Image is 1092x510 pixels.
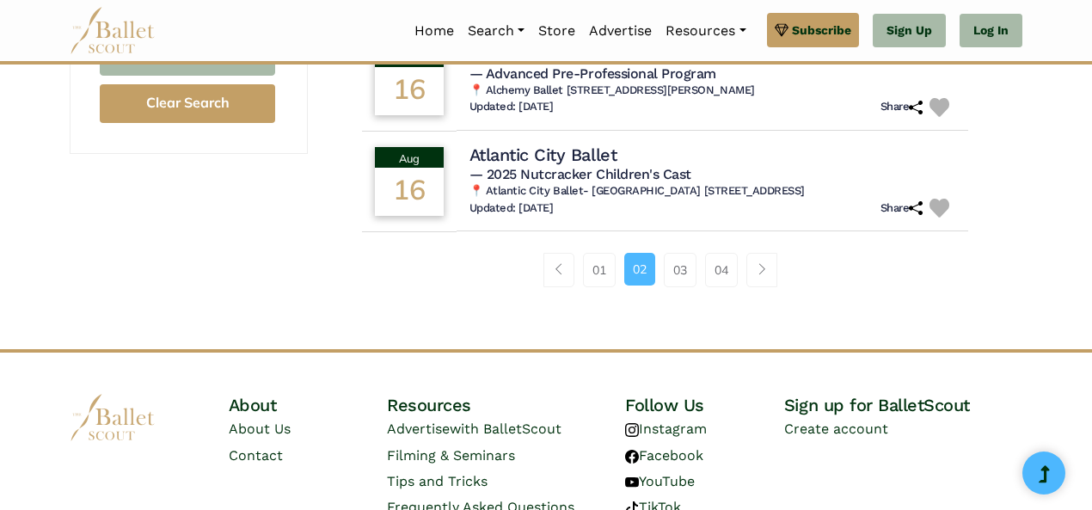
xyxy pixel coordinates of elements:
[229,421,291,437] a: About Us
[792,21,851,40] span: Subscribe
[450,421,561,437] span: with BalletScout
[375,168,444,216] div: 16
[229,394,388,416] h4: About
[873,14,946,48] a: Sign Up
[582,13,659,49] a: Advertise
[880,100,923,114] h6: Share
[408,13,461,49] a: Home
[461,13,531,49] a: Search
[625,476,639,489] img: youtube logo
[70,394,156,441] img: logo
[625,423,639,437] img: instagram logo
[784,394,1022,416] h4: Sign up for BalletScout
[387,473,488,489] a: Tips and Tricks
[659,13,752,49] a: Resources
[625,447,703,464] a: Facebook
[664,253,696,287] a: 03
[469,65,716,82] span: — Advanced Pre-Professional Program
[625,394,784,416] h4: Follow Us
[775,21,788,40] img: gem.svg
[625,450,639,464] img: facebook logo
[469,201,554,216] h6: Updated: [DATE]
[531,13,582,49] a: Store
[625,421,707,437] a: Instagram
[469,184,956,199] h6: 📍 Atlantic City Ballet- [GEOGRAPHIC_DATA] [STREET_ADDRESS]
[880,201,923,216] h6: Share
[469,83,956,98] h6: 📍 Alchemy Ballet [STREET_ADDRESS][PERSON_NAME]
[469,166,691,182] span: — 2025 Nutcracker Children's Cast
[767,13,859,47] a: Subscribe
[387,447,515,464] a: Filming & Seminars
[375,67,444,115] div: 16
[100,84,275,123] button: Clear Search
[543,253,787,287] nav: Page navigation example
[705,253,738,287] a: 04
[624,253,655,286] a: 02
[625,473,695,489] a: YouTube
[375,147,444,168] div: Aug
[387,394,625,416] h4: Resources
[583,253,616,287] a: 01
[784,421,888,437] a: Create account
[229,447,283,464] a: Contact
[960,14,1022,48] a: Log In
[469,100,554,114] h6: Updated: [DATE]
[387,421,561,437] a: Advertisewith BalletScout
[469,144,617,166] h4: Atlantic City Ballet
